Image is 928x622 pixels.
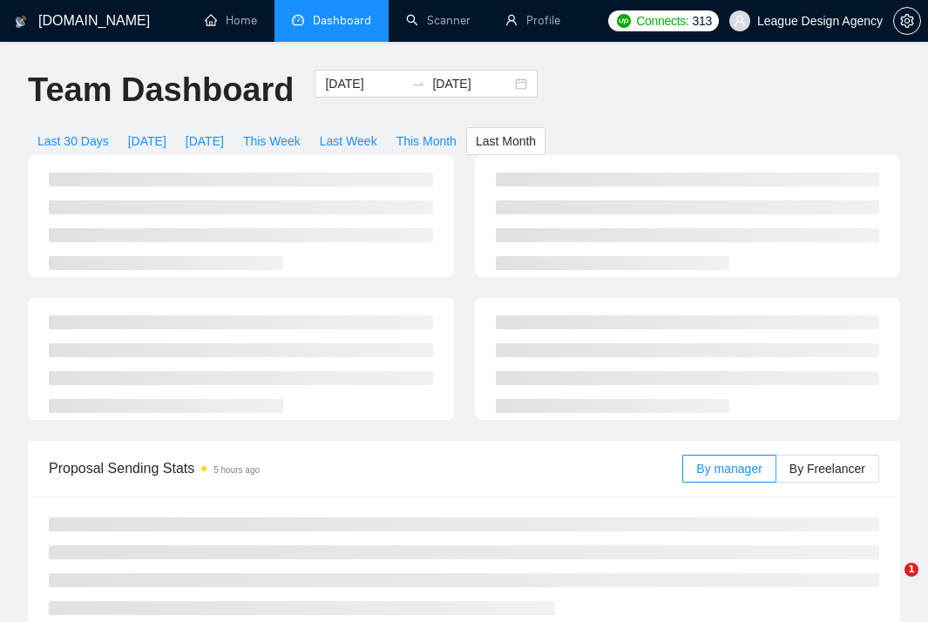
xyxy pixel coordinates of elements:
[313,13,371,28] span: Dashboard
[693,11,712,30] span: 313
[15,8,27,36] img: logo
[325,74,404,93] input: Start date
[310,127,387,155] button: Last Week
[696,462,762,476] span: By manager
[387,127,466,155] button: This Month
[636,11,688,30] span: Connects:
[904,563,918,577] span: 1
[505,13,560,28] a: userProfile
[292,14,304,26] span: dashboard
[411,77,425,91] span: swap-right
[176,127,234,155] button: [DATE]
[432,74,511,93] input: End date
[49,457,682,479] span: Proposal Sending Stats
[320,132,377,151] span: Last Week
[128,132,166,151] span: [DATE]
[411,77,425,91] span: to
[28,70,294,111] h1: Team Dashboard
[119,127,176,155] button: [DATE]
[234,127,310,155] button: This Week
[476,132,536,151] span: Last Month
[186,132,224,151] span: [DATE]
[406,13,471,28] a: searchScanner
[617,14,631,28] img: upwork-logo.png
[893,14,921,28] a: setting
[893,7,921,35] button: setting
[213,465,260,475] time: 5 hours ago
[396,132,457,151] span: This Month
[894,14,920,28] span: setting
[28,127,119,155] button: Last 30 Days
[205,13,257,28] a: homeHome
[243,132,301,151] span: This Week
[789,462,865,476] span: By Freelancer
[466,127,545,155] button: Last Month
[869,563,911,605] iframe: Intercom live chat
[37,132,109,151] span: Last 30 Days
[734,15,746,27] span: user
